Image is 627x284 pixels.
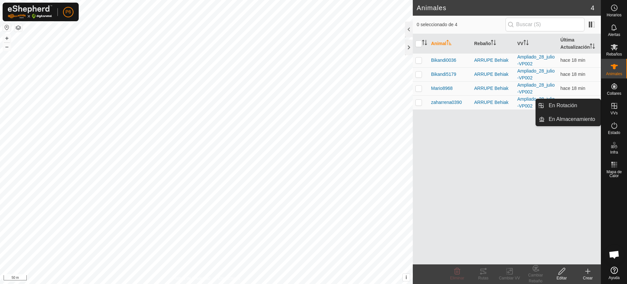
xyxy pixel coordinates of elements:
[431,99,462,106] span: zaharrena0390
[417,4,591,12] h2: Animales
[3,34,11,42] button: +
[536,113,601,126] li: En Almacenamiento
[517,68,555,80] a: Ampliado_28_julio-VP002
[417,21,506,28] span: 0 seleccionado de 4
[496,275,522,281] div: Cambiar VV
[545,113,601,126] a: En Almacenamiento
[517,96,555,109] a: Ampliado_28_julio-VP002
[603,170,625,178] span: Mapa de Calor
[491,41,496,46] p-sorticon: Activar para ordenar
[428,34,472,54] th: Animal
[173,276,210,281] a: Política de Privacidad
[474,99,512,106] div: ARRUPE Behiak
[474,71,512,78] div: ARRUPE Behiak
[522,272,549,284] div: Cambiar Rebaño
[472,34,515,54] th: Rebaño
[431,57,456,64] span: Bikandi0036
[218,276,240,281] a: Contáctenos
[549,102,577,109] span: En Rotación
[545,99,601,112] a: En Rotación
[517,54,555,66] a: Ampliado_28_julio-VP002
[610,150,618,154] span: Infra
[606,72,622,76] span: Animales
[474,85,512,92] div: ARRUPE Behiak
[406,275,407,280] span: i
[604,245,624,264] div: Chat abierto
[560,72,585,77] span: 18 sept 2025, 13:03
[470,275,496,281] div: Rutas
[606,52,622,56] span: Rebaños
[608,33,620,37] span: Alertas
[422,41,427,46] p-sorticon: Activar para ordenar
[474,57,512,64] div: ARRUPE Behiak
[3,24,11,31] button: Restablecer Mapa
[560,58,585,63] span: 18 sept 2025, 13:03
[431,85,453,92] span: Mario8968
[523,41,529,46] p-sorticon: Activar para ordenar
[536,99,601,112] li: En Rotación
[591,3,594,13] span: 4
[609,276,620,280] span: Ayuda
[8,5,52,19] img: Logo Gallagher
[403,274,410,281] button: i
[506,18,585,31] input: Buscar (S)
[610,111,618,115] span: VVs
[607,13,621,17] span: Horarios
[65,8,71,15] span: P6
[607,92,621,95] span: Collares
[560,86,585,91] span: 18 sept 2025, 13:03
[446,41,452,46] p-sorticon: Activar para ordenar
[601,264,627,282] a: Ayuda
[549,115,595,123] span: En Almacenamiento
[14,24,22,32] button: Capas del Mapa
[558,34,601,54] th: Última Actualización
[3,43,11,51] button: –
[515,34,558,54] th: VV
[431,71,456,78] span: Bikandi5179
[575,275,601,281] div: Crear
[450,276,464,280] span: Eliminar
[549,275,575,281] div: Editar
[608,131,620,135] span: Estado
[590,44,595,50] p-sorticon: Activar para ordenar
[517,82,555,94] a: Ampliado_28_julio-VP002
